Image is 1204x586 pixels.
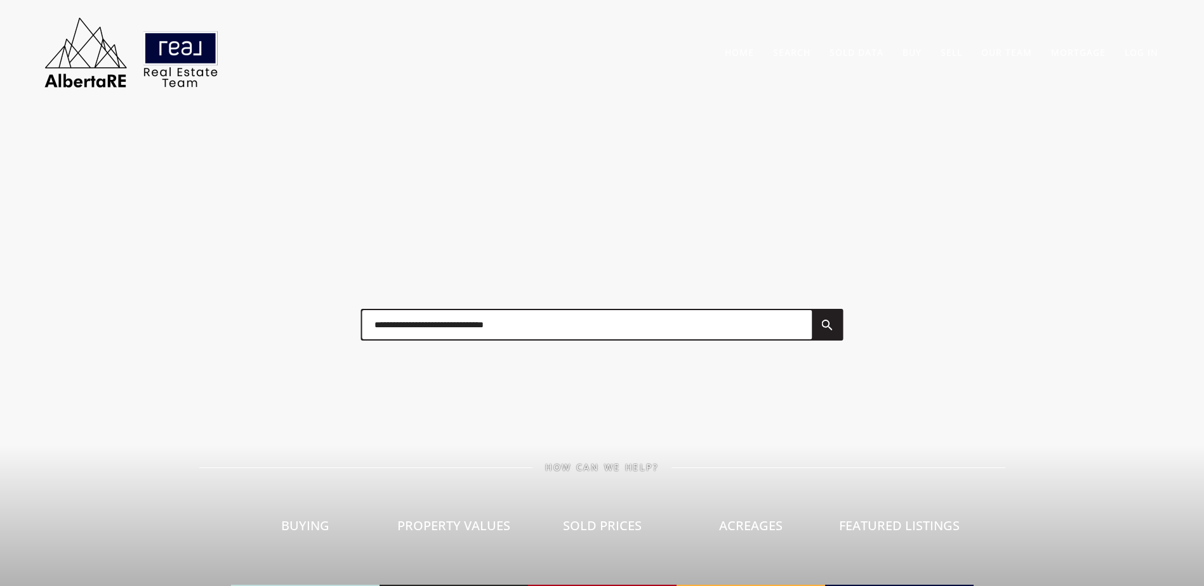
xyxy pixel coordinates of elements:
span: Featured Listings [839,517,960,534]
span: Sold Prices [563,517,642,534]
a: Featured Listings [825,472,974,586]
span: Property Values [397,517,510,534]
a: Our Team [981,46,1032,58]
a: Acreages [677,472,825,586]
a: Search [773,46,810,58]
span: Acreages [719,517,783,534]
a: Home [725,46,754,58]
a: Buying [231,472,380,586]
a: Property Values [380,472,528,586]
a: Sold Prices [528,472,677,586]
a: Log In [1125,46,1158,58]
span: Buying [281,517,329,534]
a: Buy [903,46,922,58]
img: AlbertaRE Real Estate Team | Real Broker [36,13,227,92]
a: Mortgage [1051,46,1106,58]
a: Sell [941,46,962,58]
a: Sold Data [830,46,883,58]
